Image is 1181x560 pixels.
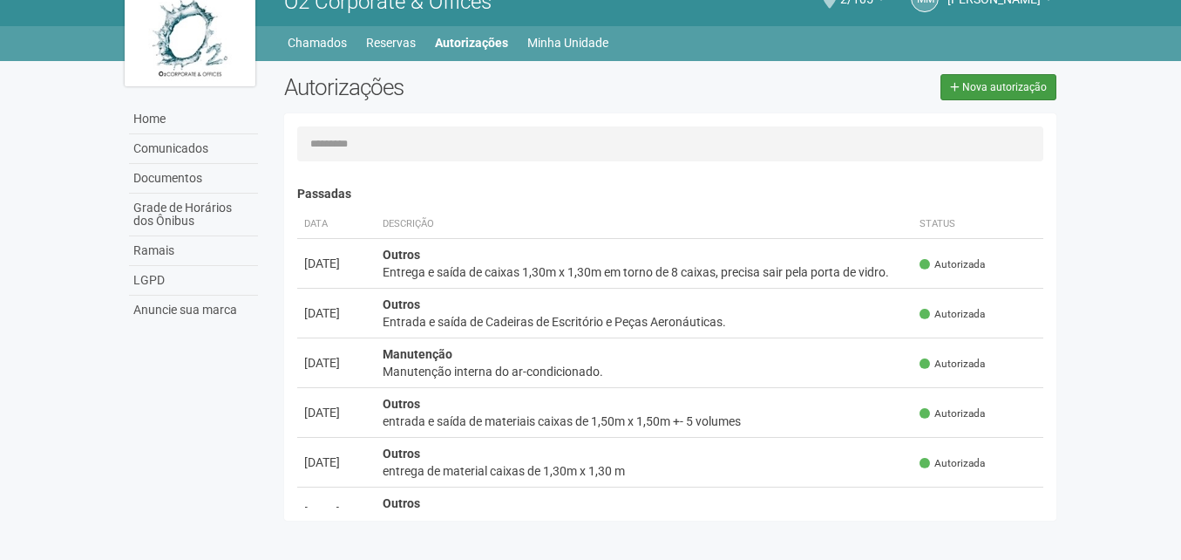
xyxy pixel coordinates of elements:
a: Comunicados [129,134,258,164]
span: Autorizada [920,456,985,471]
div: entrada e saída de materiais caixas de 1,50m x 1,50m +- 5 volumes [383,413,906,430]
div: entrega de material caixas de 1,30m x 1,30 m [383,462,906,480]
a: Grade de Horários dos Ônibus [129,194,258,236]
strong: Outros [383,447,420,461]
a: Minha Unidade [527,31,608,55]
div: [DATE] [304,255,369,272]
div: [DATE] [304,503,369,521]
h4: Passadas [297,188,1044,201]
span: Autorizada [920,307,985,322]
div: [DATE] [304,354,369,372]
a: Nova autorização [940,74,1056,100]
h2: Autorizações [284,74,657,100]
th: Data [297,210,376,239]
a: Ramais [129,236,258,266]
div: Manutenção interna do ar-condicionado. [383,363,906,380]
a: Anuncie sua marca [129,296,258,324]
strong: Outros [383,297,420,311]
span: Autorizada [920,257,985,272]
span: Nova autorização [962,81,1047,93]
a: Home [129,105,258,134]
div: [DATE] [304,454,369,471]
a: Autorizações [435,31,508,55]
th: Status [913,210,1043,239]
strong: Manutenção [383,347,452,361]
div: Entrada e saída de Cadeiras de Escritório e Peças Aeronáuticas. [383,313,906,331]
strong: Outros [383,397,420,411]
strong: Outros [383,496,420,510]
a: Chamados [288,31,347,55]
div: [DATE] [304,304,369,322]
span: Autorizada [920,506,985,521]
a: Reservas [366,31,416,55]
span: Autorizada [920,406,985,421]
div: [DATE] [304,404,369,421]
div: Entrega e saída de caixas 1,30m x 1,30m em torno de 8 caixas, precisa sair pela porta de vidro. [383,263,906,281]
span: Autorizada [920,357,985,372]
th: Descrição [376,210,913,239]
strong: Outros [383,248,420,262]
a: LGPD [129,266,258,296]
a: Documentos [129,164,258,194]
